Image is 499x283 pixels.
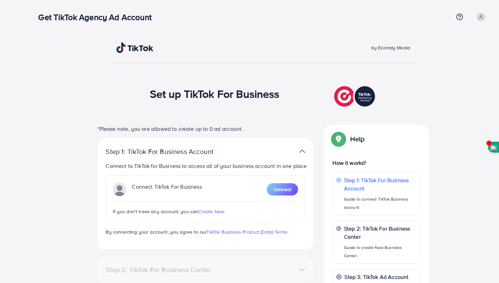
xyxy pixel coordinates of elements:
img: Popup guide [332,133,345,145]
img: TikTok partner [299,146,305,156]
h3: Get TikTok Agency Ad Account [38,12,157,22]
h1: Set up TikTok For Business [150,87,280,100]
p: Guide to create New Business Center [344,243,416,260]
p: Step 2: TikTok For Business Center [344,224,416,241]
p: Step 1: TikTok For Business Account [106,147,235,156]
p: How it works? [332,159,419,167]
p: Step 1: TikTok For Business Account [344,176,416,192]
p: Step 3: TikTok Ad Account [344,273,408,281]
p: Help [350,135,364,143]
img: TikTok partner [334,84,377,108]
p: Guide to connect TikTok Business account [344,195,416,211]
img: TikTok [116,42,154,53]
p: *Please note, you are allowed to create up to 0 ad account. [97,125,313,133]
span: by Ecomdy Media [371,44,410,51]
